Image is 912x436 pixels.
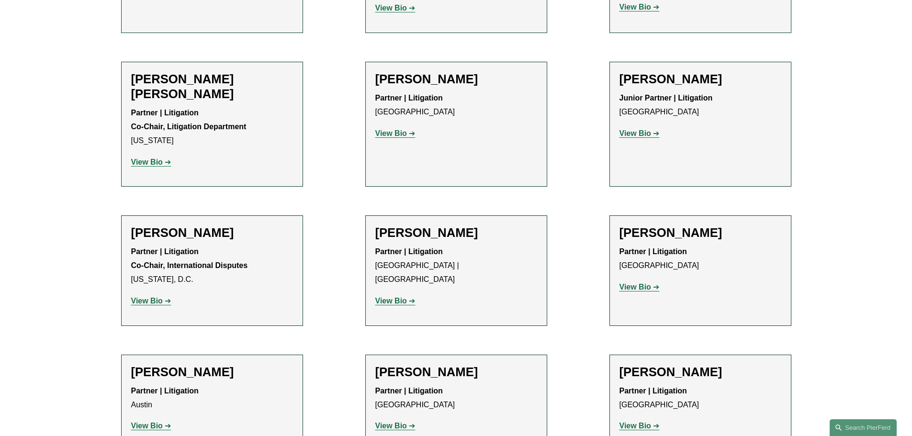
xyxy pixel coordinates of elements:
strong: View Bio [375,422,407,430]
strong: Partner | Litigation Co-Chair, International Disputes [131,247,248,269]
p: [GEOGRAPHIC_DATA] [375,91,537,119]
strong: View Bio [619,422,651,430]
strong: Partner | Litigation [375,94,443,102]
a: View Bio [131,158,171,166]
a: View Bio [131,422,171,430]
p: [US_STATE], D.C. [131,245,293,286]
strong: Junior Partner | Litigation [619,94,713,102]
a: View Bio [131,297,171,305]
strong: View Bio [375,129,407,137]
p: [GEOGRAPHIC_DATA] [375,384,537,412]
strong: Partner | Litigation [375,387,443,395]
a: View Bio [375,4,416,12]
p: [GEOGRAPHIC_DATA] [619,384,781,412]
a: View Bio [375,297,416,305]
p: Austin [131,384,293,412]
a: View Bio [619,3,660,11]
h2: [PERSON_NAME] [131,225,293,240]
strong: View Bio [619,129,651,137]
a: View Bio [619,129,660,137]
p: [US_STATE] [131,106,293,147]
strong: View Bio [375,4,407,12]
h2: [PERSON_NAME] [619,365,781,380]
h2: [PERSON_NAME] [375,72,537,87]
a: View Bio [375,422,416,430]
strong: Partner | Litigation [619,387,687,395]
strong: View Bio [131,297,163,305]
strong: View Bio [131,422,163,430]
a: View Bio [375,129,416,137]
h2: [PERSON_NAME] [619,225,781,240]
a: Search this site [830,419,897,436]
a: View Bio [619,283,660,291]
h2: [PERSON_NAME] [131,365,293,380]
strong: View Bio [375,297,407,305]
strong: Partner | Litigation [131,387,199,395]
h2: [PERSON_NAME] [619,72,781,87]
strong: View Bio [131,158,163,166]
strong: Partner | Litigation Co-Chair, Litigation Department [131,109,247,131]
strong: Partner | Litigation [619,247,687,256]
h2: [PERSON_NAME] [375,225,537,240]
h2: [PERSON_NAME] [PERSON_NAME] [131,72,293,101]
strong: Partner | Litigation [375,247,443,256]
p: [GEOGRAPHIC_DATA] [619,245,781,273]
h2: [PERSON_NAME] [375,365,537,380]
p: [GEOGRAPHIC_DATA] [619,91,781,119]
a: View Bio [619,422,660,430]
strong: View Bio [619,283,651,291]
strong: View Bio [619,3,651,11]
p: [GEOGRAPHIC_DATA] | [GEOGRAPHIC_DATA] [375,245,537,286]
